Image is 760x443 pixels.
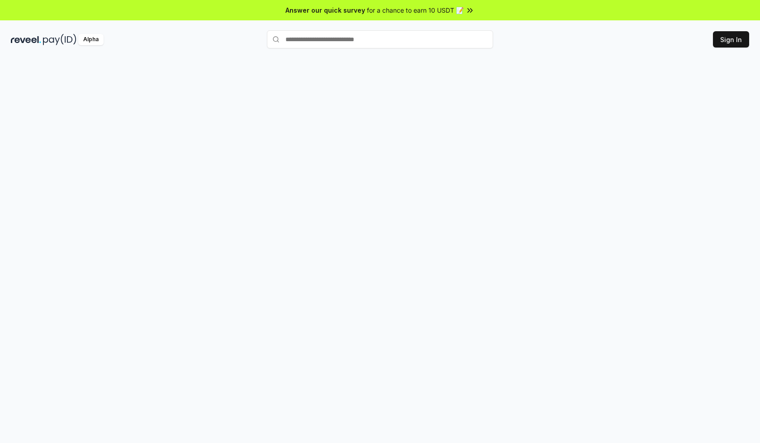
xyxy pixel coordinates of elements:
[367,5,464,15] span: for a chance to earn 10 USDT 📝
[11,34,41,45] img: reveel_dark
[285,5,365,15] span: Answer our quick survey
[43,34,76,45] img: pay_id
[78,34,104,45] div: Alpha
[713,31,749,48] button: Sign In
